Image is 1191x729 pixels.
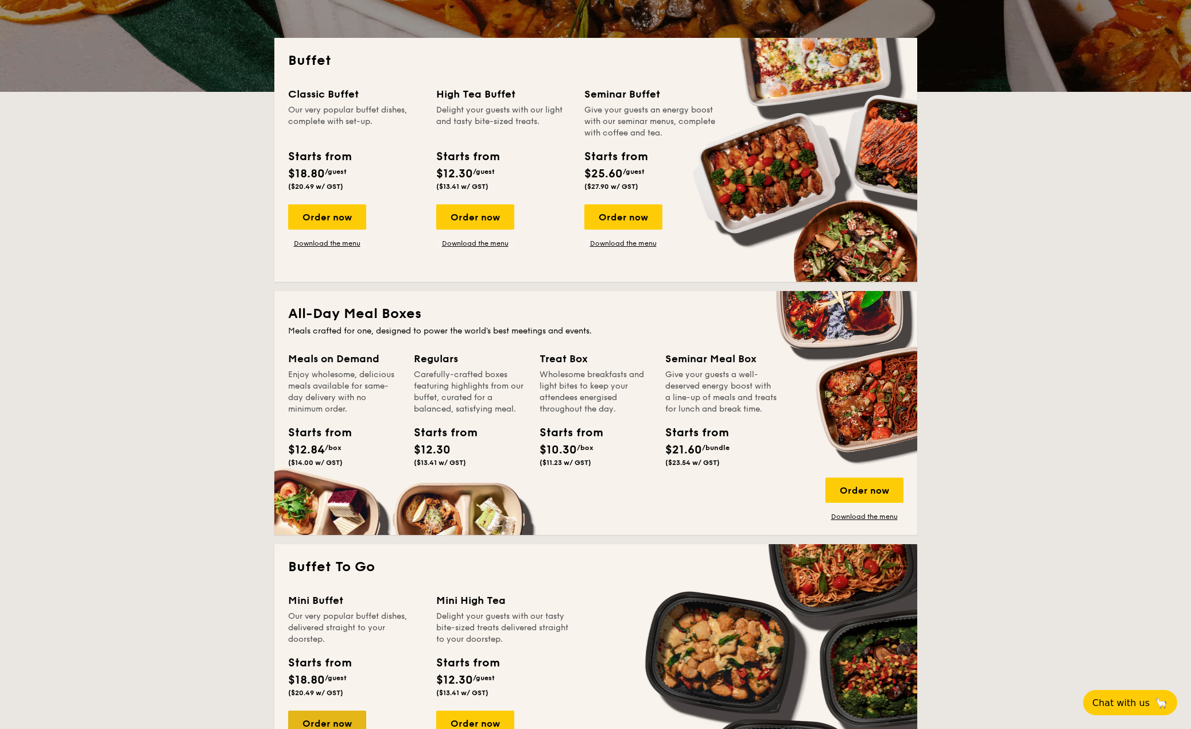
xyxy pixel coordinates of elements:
div: Delight your guests with our light and tasty bite-sized treats. [436,104,571,139]
div: Starts from [288,654,351,672]
button: Chat with us🦙 [1083,690,1177,715]
h2: Buffet [288,52,903,70]
span: ($27.90 w/ GST) [584,183,638,191]
div: Wholesome breakfasts and light bites to keep your attendees energised throughout the day. [540,369,651,415]
span: $21.60 [665,443,702,457]
a: Download the menu [584,239,662,248]
span: ($20.49 w/ GST) [288,183,343,191]
div: Give your guests a well-deserved energy boost with a line-up of meals and treats for lunch and br... [665,369,777,415]
span: $12.84 [288,443,325,457]
div: Order now [825,478,903,503]
span: Chat with us [1092,697,1150,708]
span: /guest [473,674,495,682]
div: Starts from [540,424,591,441]
span: /guest [325,168,347,176]
span: $18.80 [288,167,325,181]
span: ($13.41 w/ GST) [436,183,488,191]
a: Download the menu [288,239,366,248]
h2: All-Day Meal Boxes [288,305,903,323]
div: Seminar Buffet [584,86,719,102]
div: Treat Box [540,351,651,367]
span: $12.30 [436,673,473,687]
span: ($13.41 w/ GST) [414,459,466,467]
div: Meals crafted for one, designed to power the world's best meetings and events. [288,325,903,337]
div: Mini Buffet [288,592,422,608]
div: Our very popular buffet dishes, complete with set-up. [288,104,422,139]
span: ($20.49 w/ GST) [288,689,343,697]
div: Starts from [436,654,499,672]
span: /bundle [702,444,730,452]
span: ($23.54 w/ GST) [665,459,720,467]
div: Carefully-crafted boxes featuring highlights from our buffet, curated for a balanced, satisfying ... [414,369,526,415]
div: Order now [288,204,366,230]
div: Starts from [414,424,465,441]
div: Order now [436,204,514,230]
span: $12.30 [436,167,473,181]
div: Our very popular buffet dishes, delivered straight to your doorstep. [288,611,422,645]
div: Classic Buffet [288,86,422,102]
div: Give your guests an energy boost with our seminar menus, complete with coffee and tea. [584,104,719,139]
span: ($11.23 w/ GST) [540,459,591,467]
div: Starts from [436,148,499,165]
span: /guest [325,674,347,682]
div: Regulars [414,351,526,367]
span: ($13.41 w/ GST) [436,689,488,697]
a: Download the menu [436,239,514,248]
span: $10.30 [540,443,577,457]
span: 🦙 [1154,696,1168,709]
div: Starts from [665,424,717,441]
span: $25.60 [584,167,623,181]
span: /box [325,444,342,452]
div: Delight your guests with our tasty bite-sized treats delivered straight to your doorstep. [436,611,571,645]
span: $12.30 [414,443,451,457]
div: Mini High Tea [436,592,571,608]
span: ($14.00 w/ GST) [288,459,343,467]
span: /box [577,444,593,452]
div: Enjoy wholesome, delicious meals available for same-day delivery with no minimum order. [288,369,400,415]
span: /guest [623,168,645,176]
div: Seminar Meal Box [665,351,777,367]
div: Starts from [584,148,647,165]
div: Starts from [288,148,351,165]
span: $18.80 [288,673,325,687]
div: Order now [584,204,662,230]
div: High Tea Buffet [436,86,571,102]
h2: Buffet To Go [288,558,903,576]
a: Download the menu [825,512,903,521]
span: /guest [473,168,495,176]
div: Meals on Demand [288,351,400,367]
div: Starts from [288,424,340,441]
